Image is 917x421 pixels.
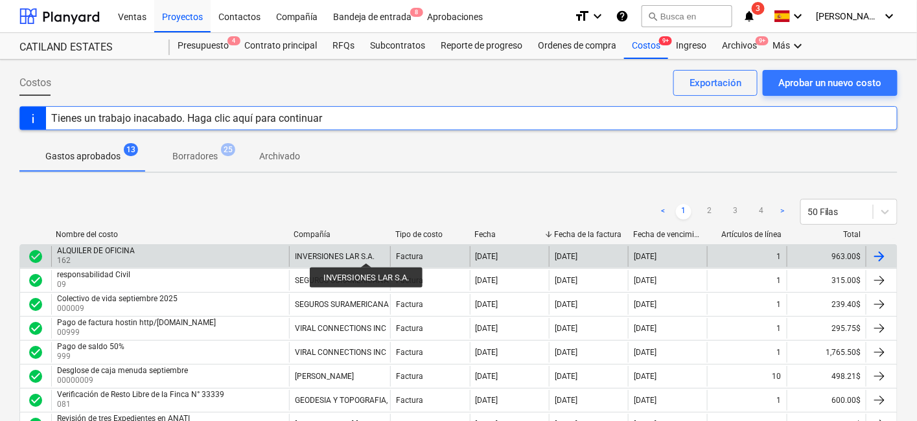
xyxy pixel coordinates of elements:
[673,70,758,96] button: Exportación
[555,300,577,309] div: [DATE]
[57,327,218,338] p: 00999
[476,300,498,309] div: [DATE]
[476,252,498,261] div: [DATE]
[778,74,882,91] div: Aprobar un nuevo costo
[787,270,866,291] div: 315.00$
[743,8,756,24] i: notifications
[634,396,656,405] div: [DATE]
[816,11,881,21] span: [PERSON_NAME]
[555,276,577,285] div: [DATE]
[56,230,283,239] div: Nombre del costo
[172,150,218,163] p: Borradores
[57,279,133,290] p: 09
[325,33,362,59] a: RFQs
[295,300,389,309] div: SEGUROS SURAMERICANA
[28,393,43,408] div: La factura fue aprobada
[555,348,577,357] div: [DATE]
[28,321,43,336] div: La factura fue aprobada
[57,318,216,327] div: Pago de factura hostin http/[DOMAIN_NAME]
[777,276,782,285] div: 1
[57,390,224,399] div: Verificación de Resto Libre de la Finca N° 33339
[28,297,43,312] div: La factura fue aprobada
[787,390,866,411] div: 600.00$
[57,375,191,386] p: 00000009
[57,294,178,303] div: Colectivo de vida septiembre 2025
[555,252,577,261] div: [DATE]
[295,348,386,357] div: VIRAL CONNECTIONS INC
[714,33,765,59] a: Archivos9+
[396,276,423,285] div: Factura
[237,33,325,59] div: Contrato principal
[57,351,127,362] p: 999
[787,318,866,339] div: 295.75$
[668,33,714,59] a: Ingreso
[28,249,43,264] div: La factura fue aprobada
[634,252,656,261] div: [DATE]
[634,276,656,285] div: [DATE]
[777,396,782,405] div: 1
[634,324,656,333] div: [DATE]
[410,8,423,17] span: 8
[28,369,43,384] span: check_circle
[396,372,423,381] div: Factura
[28,249,43,264] span: check_circle
[295,252,375,261] div: INVERSIONES LAR S.A.
[259,150,300,163] p: Archivado
[555,396,577,405] div: [DATE]
[28,273,43,288] div: La factura fue aprobada
[713,230,782,239] div: Artículos de línea
[396,252,423,261] div: Factura
[395,230,464,239] div: Tipo de costo
[28,321,43,336] span: check_circle
[530,33,624,59] a: Ordenes de compra
[624,33,668,59] div: Costos
[396,396,423,405] div: Factura
[676,204,691,220] a: Page 1 is your current page
[714,33,765,59] div: Archivos
[28,393,43,408] span: check_circle
[777,348,782,357] div: 1
[295,372,354,381] div: [PERSON_NAME]
[777,300,782,309] div: 1
[882,8,898,24] i: keyboard_arrow_down
[787,342,866,363] div: 1,765.50$
[396,300,423,309] div: Factura
[702,204,717,220] a: Page 2
[728,204,743,220] a: Page 3
[574,8,590,24] i: format_size
[634,300,656,309] div: [DATE]
[19,41,154,54] div: CATILAND ESTATES
[624,33,668,59] a: Costos9+
[787,366,866,387] div: 498.21$
[642,5,732,27] button: Busca en
[57,246,135,255] div: ALQUILER DE OFICINA
[476,372,498,381] div: [DATE]
[476,396,498,405] div: [DATE]
[765,33,813,59] div: Más
[28,345,43,360] span: check_circle
[790,38,806,54] i: keyboard_arrow_down
[554,230,623,239] div: Fecha de la factura
[57,255,137,266] p: 162
[433,33,530,59] div: Reporte de progreso
[28,297,43,312] span: check_circle
[774,204,790,220] a: Next page
[752,2,765,15] span: 3
[227,36,240,45] span: 4
[476,348,498,357] div: [DATE]
[616,8,629,24] i: Base de conocimientos
[124,143,138,156] span: 13
[790,8,806,24] i: keyboard_arrow_down
[647,11,658,21] span: search
[28,369,43,384] div: La factura fue aprobada
[475,230,544,239] div: Fecha
[57,366,188,375] div: Desglose de caja menuda septiembre
[555,372,577,381] div: [DATE]
[57,399,227,410] p: 081
[555,324,577,333] div: [DATE]
[28,273,43,288] span: check_circle
[690,74,741,91] div: Exportación
[634,348,656,357] div: [DATE]
[655,204,671,220] a: Previous page
[28,345,43,360] div: La factura fue aprobada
